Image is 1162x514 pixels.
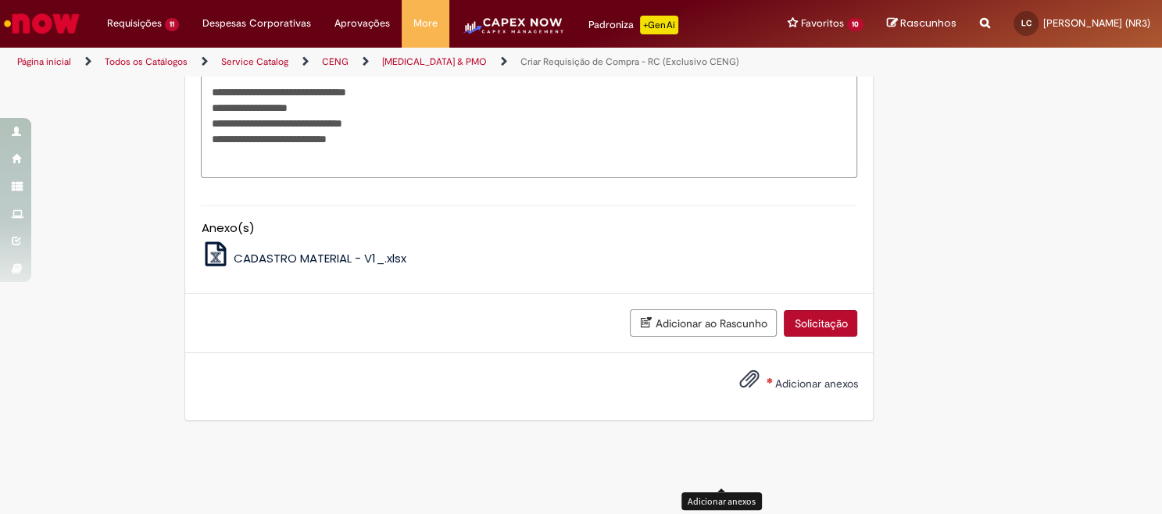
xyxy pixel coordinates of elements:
a: CADASTRO MATERIAL - V1_.xlsx [201,250,406,266]
span: [PERSON_NAME] (NR3) [1043,16,1150,30]
h5: Anexo(s) [201,222,857,235]
div: Adicionar anexos [681,492,762,510]
span: Requisições [107,16,162,31]
a: Página inicial [17,55,71,68]
button: Adicionar anexos [735,365,763,401]
button: Adicionar ao Rascunho [630,309,777,337]
span: Adicionar anexos [774,377,857,391]
span: 10 [847,18,863,31]
button: Solicitação [784,310,857,337]
span: LC [1021,18,1031,28]
span: More [413,16,438,31]
p: +GenAi [640,16,678,34]
span: CADASTRO MATERIAL - V1_.xlsx [234,250,406,266]
img: CapexLogo5.png [461,16,565,47]
a: Service Catalog [221,55,288,68]
span: 11 [165,18,179,31]
a: Todos os Catálogos [105,55,188,68]
span: Rascunhos [900,16,956,30]
img: ServiceNow [2,8,82,39]
ul: Trilhas de página [12,48,763,77]
a: Criar Requisição de Compra - RC (Exclusivo CENG) [520,55,739,68]
span: Favoritos [801,16,844,31]
a: Rascunhos [887,16,956,31]
span: Aprovações [334,16,390,31]
a: [MEDICAL_DATA] & PMO [382,55,487,68]
textarea: Descrição [201,16,857,178]
span: Despesas Corporativas [202,16,311,31]
div: Padroniza [588,16,678,34]
a: CENG [322,55,349,68]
